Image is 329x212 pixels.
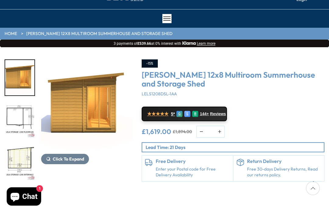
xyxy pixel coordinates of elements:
[142,128,171,135] ins: £1,619.00
[146,144,324,150] p: Lead Time: 21 Days
[5,145,35,181] div: 5 / 8
[5,102,35,139] div: 4 / 8
[147,111,168,117] span: ★★★★★
[5,31,17,37] a: HOME
[156,166,230,178] a: Enter your Postal code for Free Delivery Availability
[5,60,34,95] img: LelaSTORAGE12x8090_62924ee1-6556-49d1-9997-cbab197377c7_200x200.jpg
[176,111,182,117] div: G
[41,154,89,164] button: Click To Expand
[41,59,133,181] div: 3 / 8
[142,91,177,97] span: LELS1208DSL-1AA
[142,71,324,88] h3: [PERSON_NAME] 12x8 Multiroom Summerhouse and Storage Shed
[5,145,34,181] img: LelaStorage12x8INTERNALS_652e93dc-493c-44dd-9463-332aaf5c49cc_200x200.jpg
[184,111,190,117] div: E
[142,59,158,68] div: -15%
[5,103,34,138] img: LelaStorage12x8FLOORPLAN_79b65778-da2f-4c7a-ab17-155082f918bf_200x200.jpg
[5,187,43,207] inbox-online-store-chat: Shopify online store chat
[192,111,198,117] div: R
[210,111,226,116] span: Reviews
[5,59,35,96] div: 3 / 8
[156,159,230,164] h6: Free Delivery
[41,59,133,151] img: Shire Lela 12x8 Multiroom Summerhouse and Storage Shed - Best Shed
[247,166,321,178] p: Free 30-days Delivery Returns, Read our returns policy.
[26,31,172,37] a: [PERSON_NAME] 12x8 Multiroom Summerhouse and Storage Shed
[173,129,192,134] del: £1,894.00
[247,159,321,164] h6: Return Delivery
[142,107,227,121] a: ★★★★★ 5* G E R 144+ Reviews
[200,111,209,116] span: 144+
[53,156,84,162] span: Click To Expand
